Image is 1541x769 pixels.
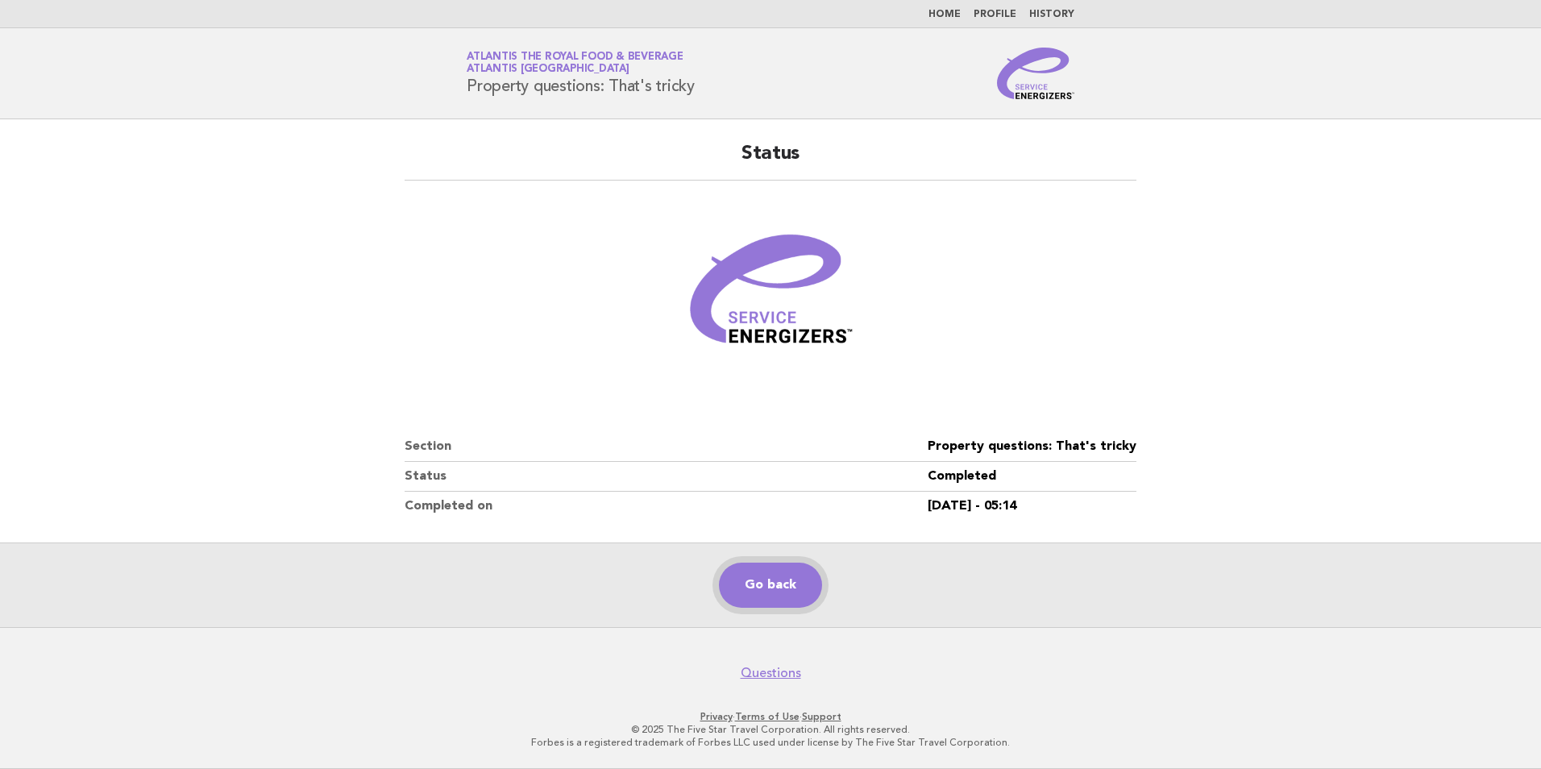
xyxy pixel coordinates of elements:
a: Atlantis the Royal Food & BeverageAtlantis [GEOGRAPHIC_DATA] [467,52,683,74]
a: Terms of Use [735,711,800,722]
a: Home [928,10,961,19]
dt: Status [405,462,928,492]
dd: [DATE] - 05:14 [928,492,1136,521]
h2: Status [405,141,1136,181]
a: Go back [719,563,822,608]
a: History [1029,10,1074,19]
img: Service Energizers [997,48,1074,99]
dd: Completed [928,462,1136,492]
dd: Property questions: That's tricky [928,432,1136,462]
p: © 2025 The Five Star Travel Corporation. All rights reserved. [277,723,1264,736]
p: Forbes is a registered trademark of Forbes LLC used under license by The Five Star Travel Corpora... [277,736,1264,749]
dt: Section [405,432,928,462]
a: Profile [974,10,1016,19]
a: Questions [741,665,801,681]
dt: Completed on [405,492,928,521]
p: · · [277,710,1264,723]
h1: Property questions: That's tricky [467,52,695,94]
a: Support [802,711,841,722]
span: Atlantis [GEOGRAPHIC_DATA] [467,64,629,75]
img: Verified [674,200,867,393]
a: Privacy [700,711,733,722]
